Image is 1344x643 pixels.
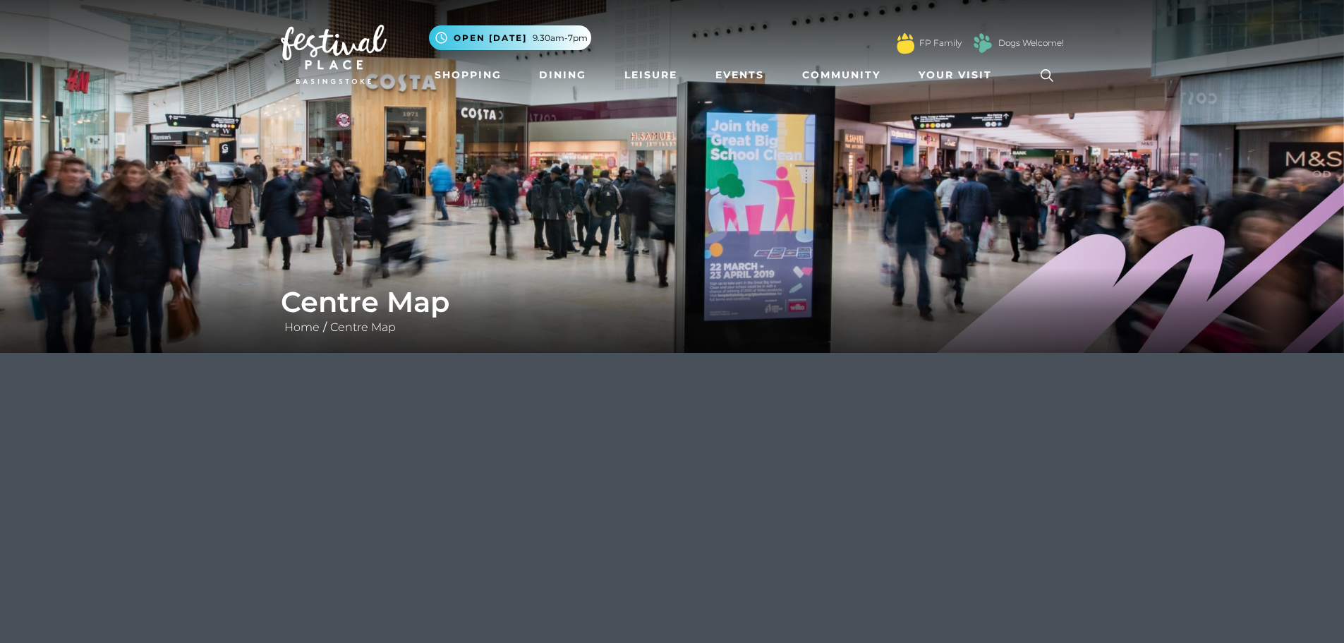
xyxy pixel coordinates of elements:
h1: Centre Map [281,285,1064,319]
span: Your Visit [919,68,992,83]
a: FP Family [919,37,962,49]
img: Festival Place Logo [281,25,387,84]
a: Centre Map [327,320,399,334]
a: Dining [533,62,592,88]
a: Events [710,62,770,88]
a: Your Visit [913,62,1005,88]
div: / [270,285,1074,336]
a: Leisure [619,62,683,88]
a: Community [797,62,886,88]
button: Open [DATE] 9.30am-7pm [429,25,591,50]
span: Open [DATE] [454,32,527,44]
a: Home [281,320,323,334]
a: Shopping [429,62,507,88]
a: Dogs Welcome! [998,37,1064,49]
span: 9.30am-7pm [533,32,588,44]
